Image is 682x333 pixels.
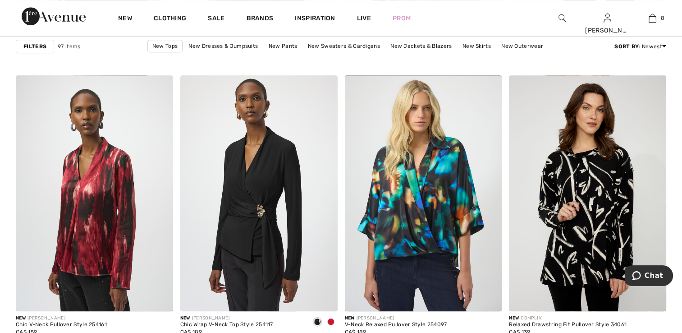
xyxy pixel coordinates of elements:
a: Brands [247,14,274,24]
div: [PERSON_NAME] [180,315,273,322]
div: [PERSON_NAME] [585,26,629,35]
div: Relaxed Drawstring Fit Pullover Style 34061 [509,322,627,328]
div: : Newest [614,42,666,51]
a: New Outerwear [497,40,548,52]
span: New [16,315,26,321]
a: New Dresses & Jumpsuits [184,40,262,52]
div: COMPLI K [509,315,627,322]
a: New Sweaters & Cardigans [303,40,384,52]
span: 8 [661,14,664,22]
span: New [509,315,519,321]
div: [PERSON_NAME] [16,315,107,322]
div: Chic Wrap V-Neck Top Style 254117 [180,322,273,328]
img: 1ère Avenue [22,7,86,25]
a: Prom [393,14,411,23]
a: Live [357,14,371,23]
span: New [180,315,190,321]
img: Chic Wrap V-Neck Top Style 254117. Black [180,75,338,311]
a: 8 [630,13,674,23]
a: Clothing [154,14,186,24]
a: New Pants [264,40,302,52]
a: New Tops [147,40,183,52]
img: My Info [604,13,611,23]
img: Relaxed Drawstring Fit Pullover Style 34061. As sample [509,75,666,311]
span: 97 items [58,42,80,51]
a: New Jackets & Blazers [386,40,456,52]
a: New [118,14,132,24]
a: Sale [208,14,224,24]
img: Chic V-Neck Pullover Style 254161. Black/red [16,75,173,311]
a: New Skirts [458,40,495,52]
span: New [345,315,355,321]
iframe: Opens a widget where you can chat to one of our agents [625,265,673,288]
a: Sign In [604,14,611,22]
div: Chic V-Neck Pullover Style 254161 [16,322,107,328]
div: Black [311,315,324,330]
div: Deep cherry [324,315,338,330]
img: V-Neck Relaxed Pullover Style 254097. Black/Multi [345,75,502,311]
div: V-Neck Relaxed Pullover Style 254097 [345,322,447,328]
div: [PERSON_NAME] [345,315,447,322]
strong: Sort By [614,43,639,50]
span: Inspiration [295,14,335,24]
img: My Bag [649,13,656,23]
img: search the website [558,13,566,23]
strong: Filters [23,42,46,51]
